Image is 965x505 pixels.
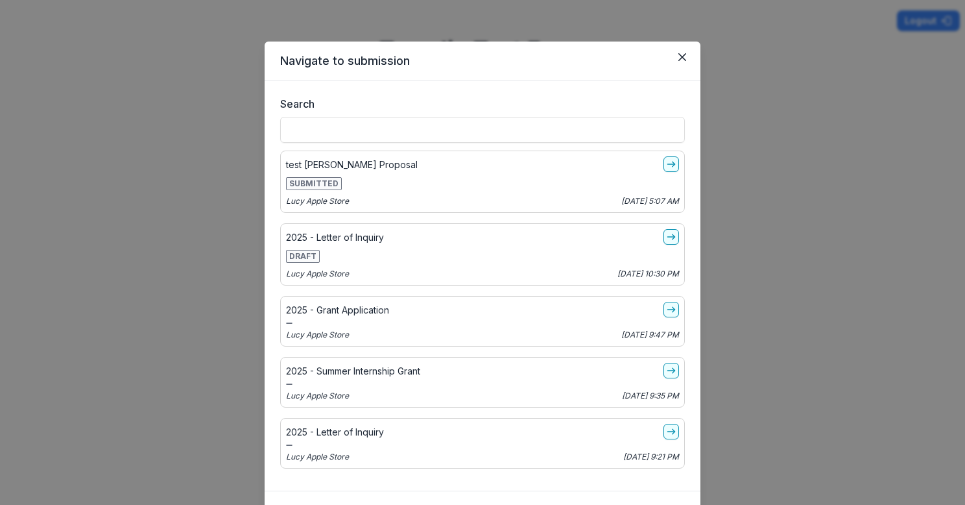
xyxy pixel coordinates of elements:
button: Close [672,47,693,68]
p: [DATE] 9:21 PM [623,451,679,463]
a: go-to [663,302,679,317]
p: [DATE] 5:07 AM [621,195,679,207]
span: SUBMITTED [286,177,342,190]
p: Lucy Apple Store [286,195,349,207]
span: DRAFT [286,250,320,263]
p: 2025 - Letter of Inquiry [286,425,384,439]
p: 2025 - Summer Internship Grant [286,364,420,378]
p: 2025 - Grant Application [286,303,389,317]
header: Navigate to submission [265,42,700,80]
p: Lucy Apple Store [286,329,349,341]
a: go-to [663,229,679,245]
p: [DATE] 10:30 PM [617,268,679,280]
p: 2025 - Letter of Inquiry [286,230,384,244]
a: go-to [663,156,679,172]
p: [DATE] 9:47 PM [621,329,679,341]
a: go-to [663,424,679,439]
p: Lucy Apple Store [286,451,349,463]
p: [DATE] 9:35 PM [622,390,679,402]
p: test [PERSON_NAME] Proposal [286,158,418,171]
a: go-to [663,363,679,378]
label: Search [280,96,677,112]
p: Lucy Apple Store [286,268,349,280]
p: Lucy Apple Store [286,390,349,402]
